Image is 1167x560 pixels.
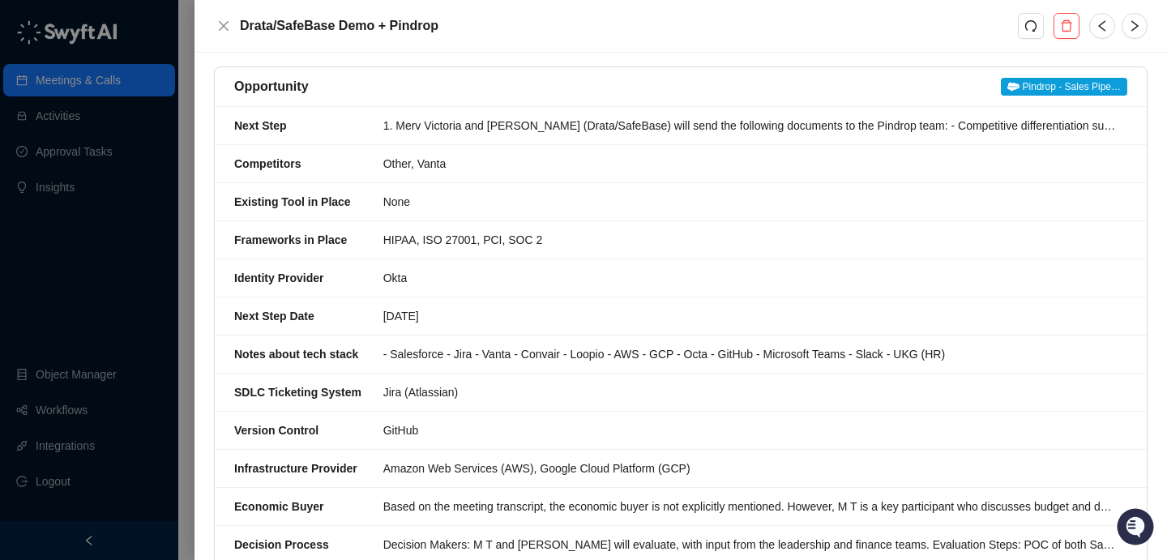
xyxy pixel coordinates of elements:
div: Decision Makers: M T and [PERSON_NAME] will evaluate, with input from the leadership and finance ... [383,536,1118,554]
h5: Drata/SafeBase Demo + Pindrop [240,16,1018,36]
span: Pylon [161,267,196,279]
div: [DATE] [383,307,1118,325]
div: - Salesforce - Jira - Vanta - Convair - Loopio - AWS - GCP - Octa - GitHub - Microsoft Teams - Sl... [383,345,1118,363]
p: Welcome 👋 [16,65,295,91]
a: Pindrop - Sales Pipe… [1001,77,1127,96]
strong: Next Step Date [234,310,314,323]
span: delete [1060,19,1073,32]
a: 📚Docs [10,220,66,250]
div: 📶 [73,229,86,242]
span: Pindrop - Sales Pipe… [1001,78,1127,96]
strong: Infrastructure Provider [234,462,357,475]
div: 1. Merv Victoria and [PERSON_NAME] (Drata/SafeBase) will send the following documents to the Pind... [383,117,1118,135]
span: redo [1024,19,1037,32]
div: Other, Vanta [383,155,1118,173]
button: Close [214,16,233,36]
div: Start new chat [55,147,266,163]
span: right [1128,19,1141,32]
strong: Next Step [234,119,287,132]
div: 📚 [16,229,29,242]
strong: Competitors [234,157,301,170]
div: None [383,193,1118,211]
h2: How can we help? [16,91,295,117]
iframe: Open customer support [1115,507,1159,550]
div: Amazon Web Services (AWS), Google Cloud Platform (GCP) [383,460,1118,477]
strong: Notes about tech stack [234,348,358,361]
span: Status [89,227,125,243]
strong: SDLC Ticketing System [234,386,361,399]
strong: Economic Buyer [234,500,323,513]
strong: Identity Provider [234,271,323,284]
strong: Frameworks in Place [234,233,347,246]
span: left [1096,19,1109,32]
div: HIPAA, ISO 27001, PCI, SOC 2 [383,231,1118,249]
strong: Existing Tool in Place [234,195,351,208]
a: Powered byPylon [114,266,196,279]
div: We're available if you need us! [55,163,205,176]
div: Okta [383,269,1118,287]
strong: Version Control [234,424,318,437]
h5: Opportunity [234,77,309,96]
span: Docs [32,227,60,243]
div: Based on the meeting transcript, the economic buyer is not explicitly mentioned. However, M T is ... [383,498,1118,515]
span: close [217,19,230,32]
strong: Decision Process [234,538,329,551]
img: 5124521997842_fc6d7dfcefe973c2e489_88.png [16,147,45,176]
div: Jira (Atlassian) [383,383,1118,401]
img: Swyft AI [16,16,49,49]
button: Start new chat [276,152,295,171]
div: GitHub [383,421,1118,439]
a: 📶Status [66,220,131,250]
